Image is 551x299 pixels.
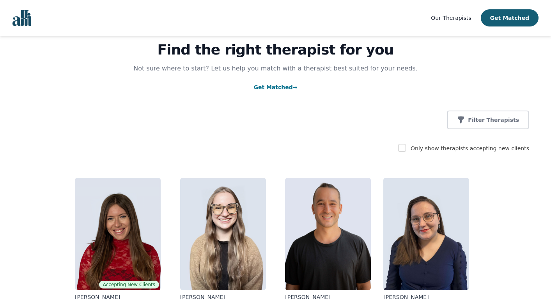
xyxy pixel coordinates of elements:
[126,64,425,73] p: Not sure where to start? Let us help you match with a therapist best suited for your needs.
[481,9,539,26] button: Get Matched
[75,178,161,290] img: Alisha_Levine
[12,10,31,26] img: alli logo
[285,178,371,290] img: Kavon_Banejad
[293,84,298,90] span: →
[447,111,529,129] button: Filter Therapists
[22,42,529,58] h1: Find the right therapist for you
[431,13,471,23] a: Our Therapists
[99,281,159,288] span: Accepting New Clients
[468,116,519,124] p: Filter Therapists
[411,145,529,151] label: Only show therapists accepting new clients
[431,15,471,21] span: Our Therapists
[180,178,266,290] img: Faith_Woodley
[253,84,297,90] a: Get Matched
[383,178,469,290] img: Vanessa_McCulloch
